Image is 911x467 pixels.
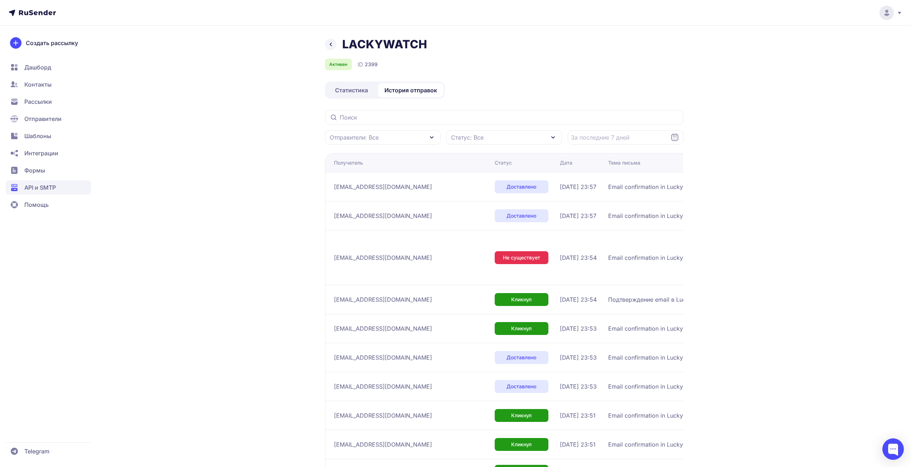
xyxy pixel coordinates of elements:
span: Шаблоны [24,132,51,140]
a: Статистика [326,83,377,97]
span: Подтверждение email в Luckywatch [608,295,708,304]
span: [DATE] 23:54 [560,253,597,262]
span: Доставлено [507,183,536,190]
span: [EMAIL_ADDRESS][DOMAIN_NAME] [334,353,432,362]
span: [DATE] 23:53 [560,382,597,391]
a: Telegram [6,444,91,458]
span: Кликнул [511,441,532,448]
span: Помощь [24,200,49,209]
span: Кликнул [511,296,532,303]
div: Статус [495,159,512,166]
span: Не существует [503,254,540,261]
span: [EMAIL_ADDRESS][DOMAIN_NAME] [334,382,432,391]
span: [EMAIL_ADDRESS][DOMAIN_NAME] [334,253,432,262]
input: Datepicker input [568,130,683,145]
span: Дашборд [24,63,51,72]
span: Статус: Все [451,133,484,142]
div: Дата [560,159,572,166]
span: 2399 [365,61,378,68]
span: [DATE] 23:53 [560,324,597,333]
span: Создать рассылку [26,39,78,47]
input: Поиск [325,110,683,125]
span: [EMAIL_ADDRESS][DOMAIN_NAME] [334,183,432,191]
span: [EMAIL_ADDRESS][DOMAIN_NAME] [334,295,432,304]
h1: LACKYWATCH [342,37,427,52]
span: API и SMTP [24,183,56,192]
span: Формы [24,166,45,175]
span: Отправители [24,115,62,123]
span: [DATE] 23:57 [560,211,596,220]
div: ID [358,60,378,69]
span: [EMAIL_ADDRESS][DOMAIN_NAME] [334,411,432,420]
span: Доставлено [507,212,536,219]
span: История отправок [384,86,437,94]
span: [DATE] 23:57 [560,183,596,191]
span: Email confirmation in Luckywatch [608,253,699,262]
span: Email confirmation in Luckywatch [608,183,699,191]
span: Кликнул [511,325,532,332]
a: История отправок [378,83,444,97]
span: Интеграции [24,149,58,157]
span: Email confirmation in Luckywatch [608,382,699,391]
span: Статистика [335,86,368,94]
span: [EMAIL_ADDRESS][DOMAIN_NAME] [334,440,432,449]
div: Тема письма [608,159,640,166]
span: Доставлено [507,383,536,390]
span: [DATE] 23:51 [560,440,596,449]
span: Email confirmation in Luckywatch [608,411,699,420]
span: Telegram [24,447,49,456]
span: Email confirmation in Luckywatch [608,353,699,362]
span: [DATE] 23:51 [560,411,596,420]
span: Отправители: Все [330,133,379,142]
span: Активен [329,62,347,67]
span: [DATE] 23:53 [560,353,597,362]
span: [EMAIL_ADDRESS][DOMAIN_NAME] [334,211,432,220]
div: Получатель [334,159,363,166]
span: Контакты [24,80,52,89]
span: Email confirmation in Luckywatch [608,440,699,449]
span: [DATE] 23:54 [560,295,597,304]
span: Кликнул [511,412,532,419]
span: Email confirmation in Luckywatch [608,324,699,333]
span: Email confirmation in Luckywatch [608,211,699,220]
span: Рассылки [24,97,52,106]
span: Доставлено [507,354,536,361]
span: [EMAIL_ADDRESS][DOMAIN_NAME] [334,324,432,333]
